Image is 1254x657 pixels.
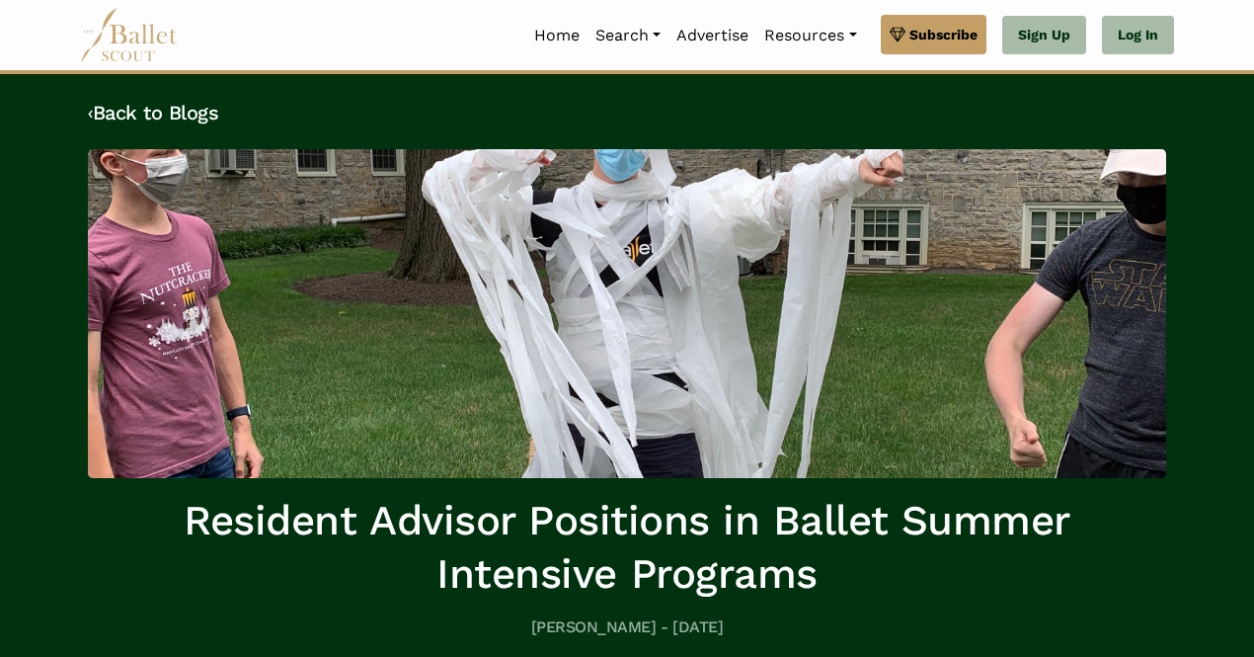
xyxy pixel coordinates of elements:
a: Search [588,15,668,56]
a: Resources [756,15,864,56]
h1: Resident Advisor Positions in Ballet Summer Intensive Programs [88,494,1166,602]
a: Advertise [668,15,756,56]
a: ‹Back to Blogs [88,101,218,124]
a: Subscribe [881,15,986,54]
a: Sign Up [1002,16,1086,55]
code: ‹ [88,100,93,124]
span: Subscribe [909,24,978,45]
a: Home [526,15,588,56]
img: gem.svg [890,24,905,45]
a: Log In [1102,16,1174,55]
h5: [PERSON_NAME] - [DATE] [88,617,1166,638]
img: header_image.img [88,149,1166,478]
